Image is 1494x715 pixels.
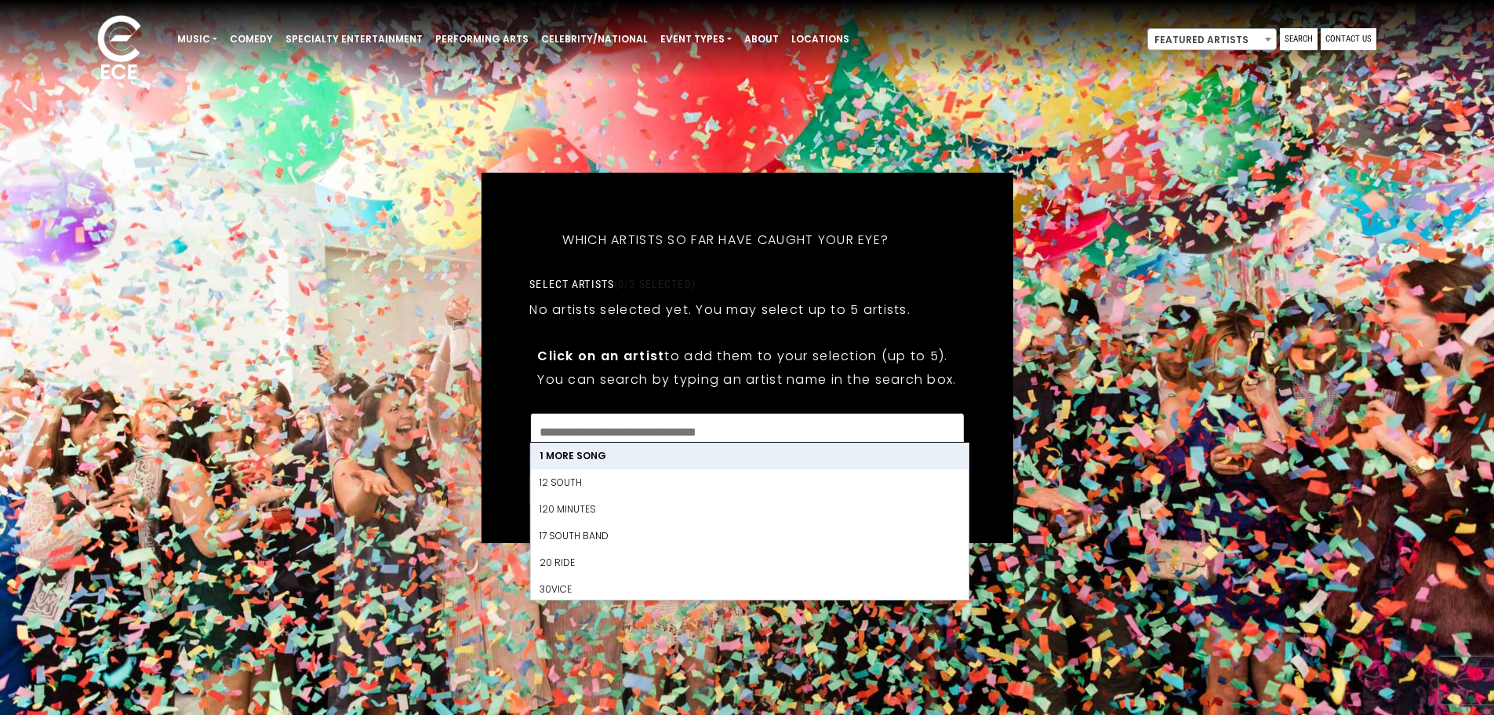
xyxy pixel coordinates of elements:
[535,26,654,53] a: Celebrity/National
[530,549,968,576] li: 20 Ride
[1148,29,1276,51] span: Featured Artists
[530,576,968,603] li: 30Vice
[1321,28,1376,50] a: Contact Us
[654,26,738,53] a: Event Types
[529,277,695,291] label: Select artists
[171,26,224,53] a: Music
[1280,28,1318,50] a: Search
[614,278,696,290] span: (0/5 selected)
[537,370,956,389] p: You can search by typing an artist name in the search box.
[537,346,956,366] p: to add them to your selection (up to 5).
[429,26,535,53] a: Performing Arts
[530,496,968,523] li: 120 Minutes
[529,300,911,319] p: No artists selected yet. You may select up to 5 artists.
[530,523,968,549] li: 17 South Band
[785,26,856,53] a: Locations
[530,469,968,496] li: 12 South
[529,212,921,268] h5: Which artists so far have caught your eye?
[80,11,158,87] img: ece_new_logo_whitev2-1.png
[738,26,785,53] a: About
[224,26,279,53] a: Comedy
[279,26,429,53] a: Specialty Entertainment
[1147,28,1277,50] span: Featured Artists
[530,443,968,469] li: 1 More Song
[540,423,954,437] textarea: Search
[537,347,664,365] strong: Click on an artist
